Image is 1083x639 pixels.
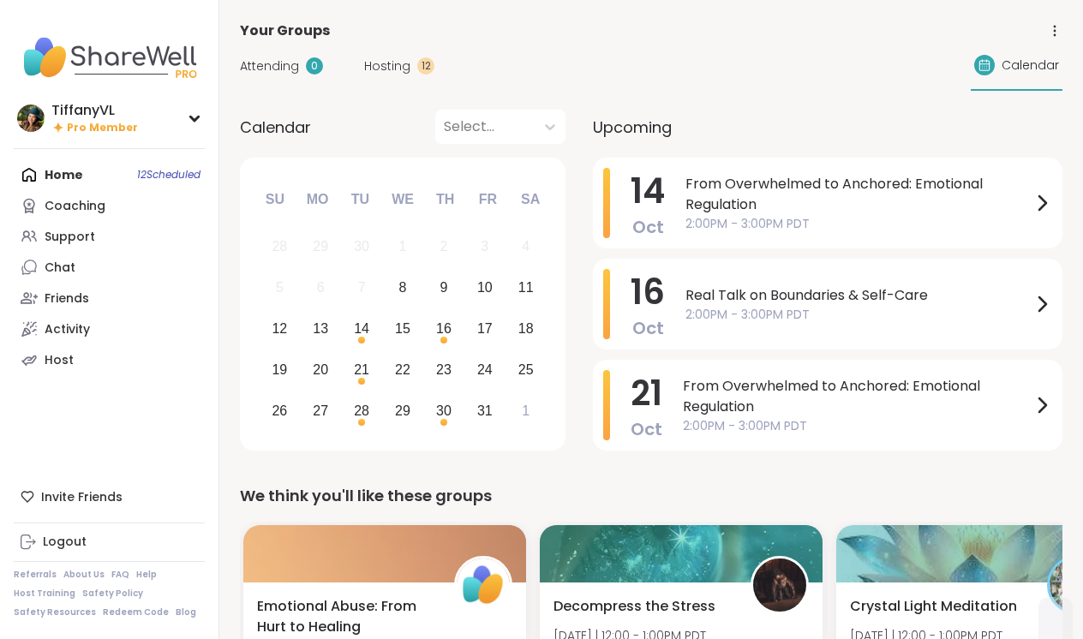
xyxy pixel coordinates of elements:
[298,181,336,218] div: Mo
[45,229,95,246] div: Support
[257,596,435,637] span: Emotional Abuse: From Hurt to Healing
[240,57,299,75] span: Attending
[417,57,434,75] div: 12
[14,221,205,252] a: Support
[685,285,1032,306] span: Real Talk on Boundaries & Self-Care
[344,311,380,348] div: Choose Tuesday, October 14th, 2025
[256,181,294,218] div: Su
[631,268,665,316] span: 16
[631,417,662,441] span: Oct
[176,606,196,618] a: Blog
[45,352,74,369] div: Host
[313,399,328,422] div: 27
[45,260,75,277] div: Chat
[354,399,369,422] div: 28
[14,27,205,87] img: ShareWell Nav Logo
[103,606,169,618] a: Redeem Code
[14,569,57,581] a: Referrals
[631,369,662,417] span: 21
[477,358,493,381] div: 24
[518,358,534,381] div: 25
[14,190,205,221] a: Coaching
[63,569,105,581] a: About Us
[466,229,503,266] div: Not available Friday, October 3rd, 2025
[477,399,493,422] div: 31
[313,317,328,340] div: 13
[466,270,503,307] div: Choose Friday, October 10th, 2025
[136,569,157,581] a: Help
[354,235,369,258] div: 30
[261,311,298,348] div: Choose Sunday, October 12th, 2025
[426,311,463,348] div: Choose Thursday, October 16th, 2025
[593,116,672,139] span: Upcoming
[354,358,369,381] div: 21
[14,314,205,344] a: Activity
[427,181,464,218] div: Th
[395,358,410,381] div: 22
[45,198,105,215] div: Coaching
[358,276,366,299] div: 7
[302,311,339,348] div: Choose Monday, October 13th, 2025
[522,399,530,422] div: 1
[14,283,205,314] a: Friends
[14,344,205,375] a: Host
[522,235,530,258] div: 4
[385,351,422,388] div: Choose Wednesday, October 22nd, 2025
[261,229,298,266] div: Not available Sunday, September 28th, 2025
[426,392,463,429] div: Choose Thursday, October 30th, 2025
[384,181,422,218] div: We
[426,351,463,388] div: Choose Thursday, October 23rd, 2025
[466,311,503,348] div: Choose Friday, October 17th, 2025
[82,588,143,600] a: Safety Policy
[14,527,205,558] a: Logout
[313,235,328,258] div: 29
[14,481,205,512] div: Invite Friends
[457,558,510,612] img: ShareWell
[51,101,138,120] div: TiffanyVL
[302,392,339,429] div: Choose Monday, October 27th, 2025
[14,606,96,618] a: Safety Resources
[272,399,287,422] div: 26
[753,558,806,612] img: lyssa
[313,358,328,381] div: 20
[276,276,284,299] div: 5
[436,317,452,340] div: 16
[436,358,452,381] div: 23
[317,276,325,299] div: 6
[466,351,503,388] div: Choose Friday, October 24th, 2025
[385,392,422,429] div: Choose Wednesday, October 29th, 2025
[385,270,422,307] div: Choose Wednesday, October 8th, 2025
[272,317,287,340] div: 12
[240,21,330,41] span: Your Groups
[436,399,452,422] div: 30
[17,105,45,132] img: TiffanyVL
[385,311,422,348] div: Choose Wednesday, October 15th, 2025
[553,596,715,617] span: Decompress the Stress
[685,174,1032,215] span: From Overwhelmed to Anchored: Emotional Regulation
[399,276,407,299] div: 8
[631,167,665,215] span: 14
[440,276,447,299] div: 9
[395,399,410,422] div: 29
[302,270,339,307] div: Not available Monday, October 6th, 2025
[385,229,422,266] div: Not available Wednesday, October 1st, 2025
[466,392,503,429] div: Choose Friday, October 31st, 2025
[683,376,1032,417] span: From Overwhelmed to Anchored: Emotional Regulation
[344,351,380,388] div: Choose Tuesday, October 21st, 2025
[481,235,488,258] div: 3
[399,235,407,258] div: 1
[45,290,89,308] div: Friends
[632,316,664,340] span: Oct
[683,417,1032,435] span: 2:00PM - 3:00PM PDT
[469,181,506,218] div: Fr
[259,226,546,431] div: month 2025-10
[507,270,544,307] div: Choose Saturday, October 11th, 2025
[272,358,287,381] div: 19
[302,351,339,388] div: Choose Monday, October 20th, 2025
[240,484,1062,508] div: We think you'll like these groups
[512,181,549,218] div: Sa
[344,229,380,266] div: Not available Tuesday, September 30th, 2025
[272,235,287,258] div: 28
[261,392,298,429] div: Choose Sunday, October 26th, 2025
[426,229,463,266] div: Not available Thursday, October 2nd, 2025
